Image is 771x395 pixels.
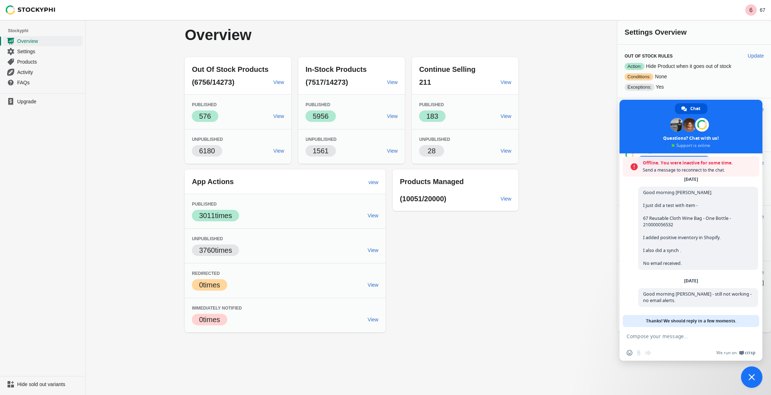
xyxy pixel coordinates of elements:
span: FAQs [17,79,81,86]
span: Good morning [PERSON_NAME]. I just did a test with item - 67 Reusable Cloth Wine Bag - One Bottle... [643,189,731,266]
a: Overview [3,36,83,46]
a: We run onCrisp [716,350,755,356]
span: 0 times [199,281,220,289]
span: 28 [428,147,436,155]
span: Avatar with initials 6 [745,4,757,16]
span: View [501,148,511,154]
span: Overview [17,38,81,45]
a: View [270,76,287,89]
span: View [368,317,378,322]
span: View [368,282,378,288]
a: View [498,76,514,89]
span: Published [192,202,217,207]
span: Redirected [192,271,220,276]
p: 1561 [313,146,329,156]
span: Products Managed [400,178,464,186]
span: (7517/14273) [305,78,348,86]
span: Unpublished [419,137,450,142]
span: 3011 times [199,212,232,219]
span: View [368,213,378,218]
span: View [273,148,284,154]
span: View [368,247,378,253]
a: View [384,144,401,157]
span: 576 [199,112,211,120]
a: view [365,176,381,189]
span: Continue Selling [419,65,476,73]
span: Activity [17,69,81,76]
span: (6756/14273) [192,78,234,86]
span: In-Stock Products [305,65,367,73]
span: View [387,79,398,85]
span: Immediately Notified [192,306,242,311]
p: None [625,73,764,80]
span: Update [748,53,764,59]
img: Stockyphi [6,5,56,15]
a: Products [3,56,83,67]
span: Hide sold out variants [17,381,81,388]
p: Overview [185,27,382,43]
span: 6180 [199,147,215,155]
a: Chat [675,103,707,114]
span: Settings Overview [625,28,686,36]
span: View [387,148,398,154]
a: Hide sold out variants [3,379,83,389]
a: FAQs [3,77,83,88]
span: Published [419,102,444,107]
text: 6 [750,7,753,13]
span: Published [305,102,330,107]
a: Close chat [741,366,762,388]
a: Activity [3,67,83,77]
span: (10051/20000) [400,195,446,203]
span: Out Of Stock Products [192,65,268,73]
p: Yes [625,83,764,91]
span: Unpublished [192,137,223,142]
button: Avatar with initials 667 [742,3,768,17]
span: App Actions [192,178,234,186]
span: Upgrade [17,98,81,105]
p: 67 [760,7,765,13]
a: View [365,209,381,222]
a: Settings [3,46,83,56]
textarea: Compose your message... [627,327,741,345]
p: Hide Product when it goes out of stock [625,63,764,70]
span: Unpublished [305,137,337,142]
span: Offline. You were inactive for some time. [643,159,756,167]
span: 211 [419,78,431,86]
span: View [501,79,511,85]
a: View [498,110,514,123]
span: Good morning [PERSON_NAME] - still not working - no email alerts. [643,291,752,303]
span: Crisp [745,350,755,356]
span: View [273,79,284,85]
a: Upgrade [3,97,83,107]
span: 0 times [199,316,220,324]
span: Conditions: [625,73,653,80]
span: Stockyphi [8,27,85,34]
span: Products [17,58,81,65]
span: Thanks! We should reply in a few moments. [646,315,736,327]
span: View [273,113,284,119]
h3: Out of Stock Rules [625,53,742,59]
a: View [498,144,514,157]
span: Settings [17,48,81,55]
span: Exceptions: [625,84,654,91]
span: view [368,179,378,185]
a: View [270,144,287,157]
span: Unpublished [192,236,223,241]
span: Send a message to reconnect to the chat. [643,167,756,174]
span: 3760 times [199,246,232,254]
a: View [384,110,401,123]
span: Chat [690,103,700,114]
span: We run on [716,350,737,356]
a: View [365,278,381,291]
span: 183 [426,112,438,120]
span: View [387,113,398,119]
span: View [501,113,511,119]
a: View [365,313,381,326]
span: Published [192,102,217,107]
a: View [498,192,514,205]
span: Insert an emoji [627,350,632,356]
a: View [270,110,287,123]
span: 5956 [313,112,329,120]
button: Update [745,49,767,62]
a: View [384,76,401,89]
